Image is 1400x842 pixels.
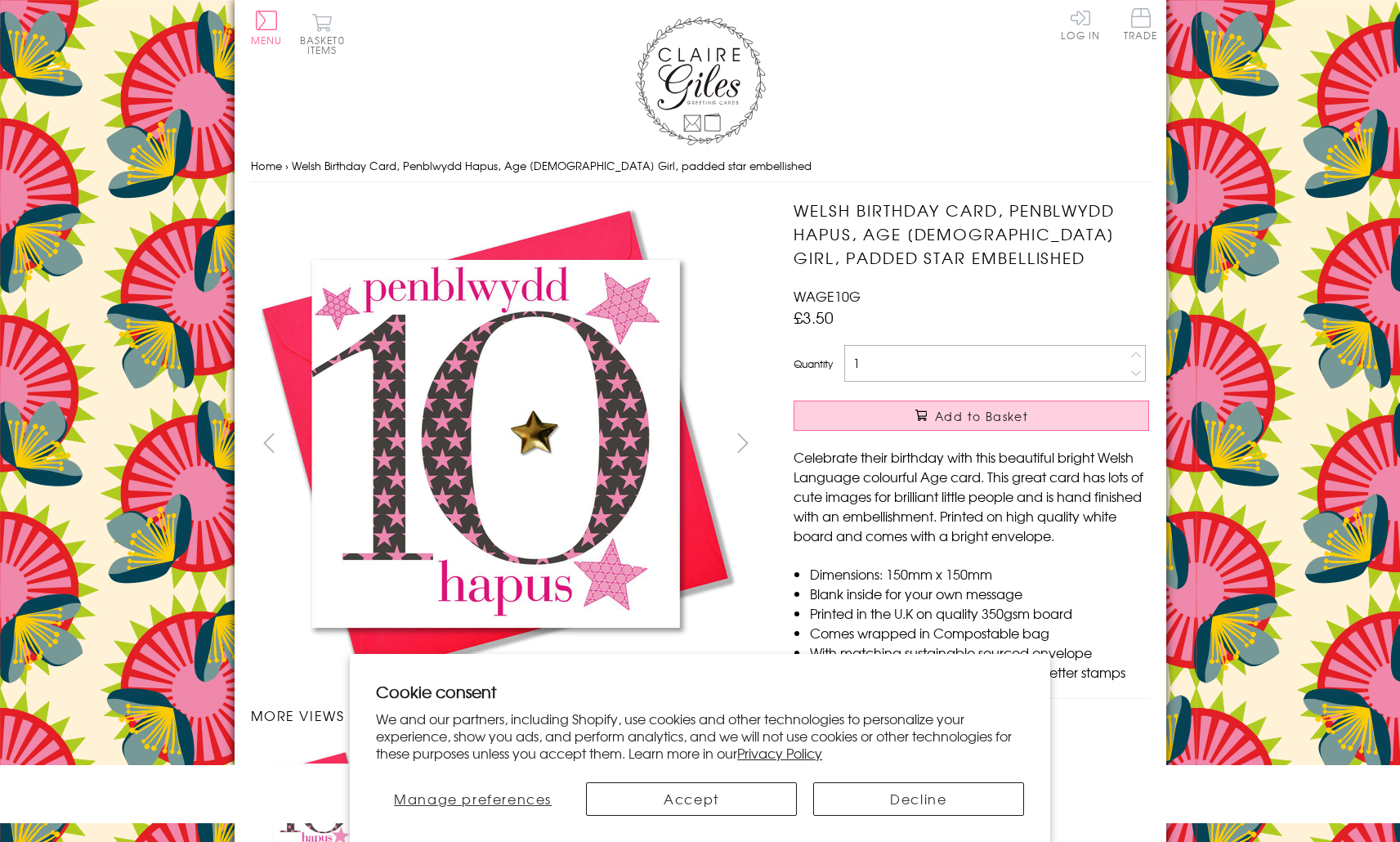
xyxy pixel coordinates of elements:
span: WAGE10G [794,286,861,306]
span: 0 items [307,33,345,57]
label: Quantity [794,356,833,371]
nav: breadcrumbs [251,150,1150,183]
li: Dimensions: 150mm x 150mm [810,564,1149,584]
a: Home [251,158,282,173]
span: Trade [1124,8,1158,40]
li: Printed in the U.K on quality 350gsm board [810,603,1149,623]
a: Trade [1124,8,1158,43]
span: Welsh Birthday Card, Penblwydd Hapus, Age [DEMOGRAPHIC_DATA] Girl, padded star embellished [292,158,812,173]
h3: More views [251,705,762,725]
a: Log In [1061,8,1100,40]
li: With matching sustainable sourced envelope [810,643,1149,662]
button: Menu [251,11,283,45]
a: Privacy Policy [737,743,822,763]
p: Celebrate their birthday with this beautiful bright Welsh Language colourful Age card. This great... [794,447,1149,545]
h2: Cookie consent [376,680,1024,703]
span: Manage preferences [394,789,552,808]
img: Welsh Birthday Card, Penblwydd Hapus, Age 10 Girl, padded star embellished [251,199,741,689]
span: £3.50 [794,306,834,329]
button: Decline [813,782,1024,816]
button: prev [251,424,288,461]
li: Comes wrapped in Compostable bag [810,623,1149,643]
button: Basket0 items [300,13,345,55]
button: Accept [586,782,797,816]
img: Claire Giles Greetings Cards [635,16,766,146]
button: next [724,424,761,461]
li: Blank inside for your own message [810,584,1149,603]
button: Manage preferences [376,782,570,816]
span: › [285,158,288,173]
h1: Welsh Birthday Card, Penblwydd Hapus, Age [DEMOGRAPHIC_DATA] Girl, padded star embellished [794,199,1149,269]
span: Menu [251,33,283,47]
span: Add to Basket [935,408,1028,424]
p: We and our partners, including Shopify, use cookies and other technologies to personalize your ex... [376,710,1024,761]
button: Add to Basket [794,401,1149,431]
